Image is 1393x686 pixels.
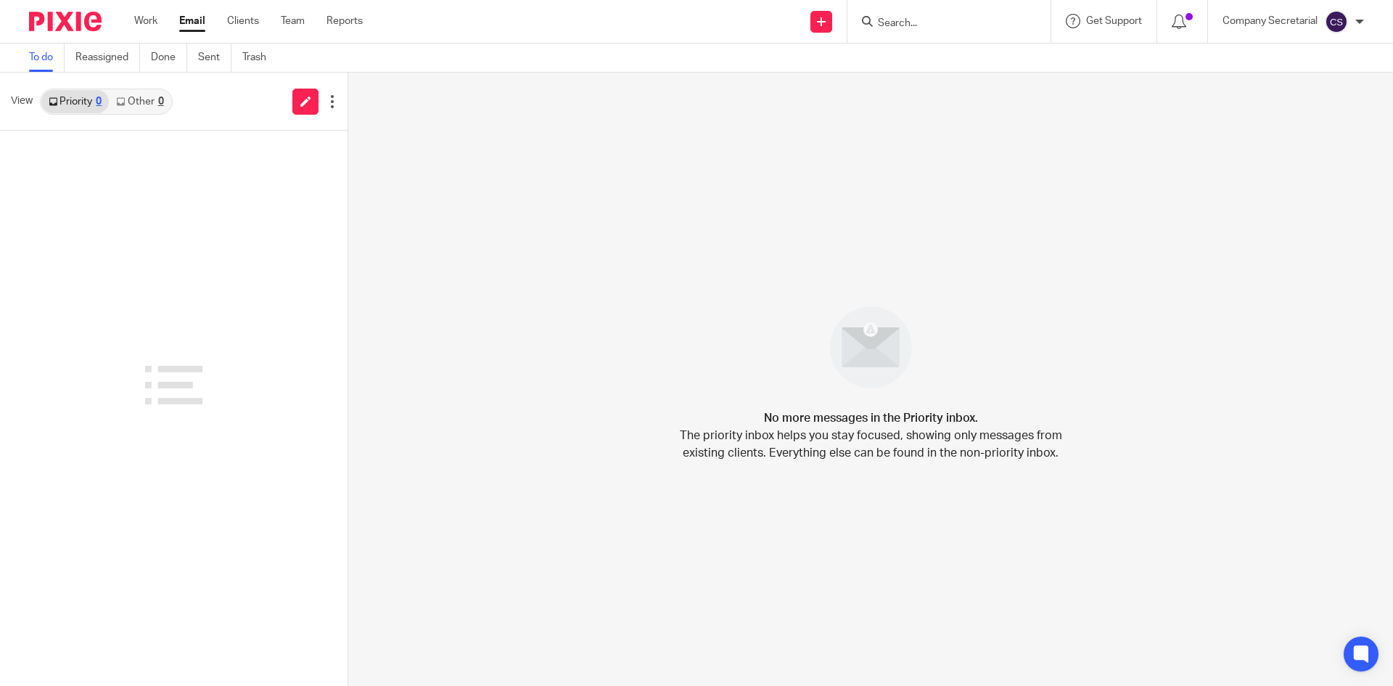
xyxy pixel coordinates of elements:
a: Other0 [109,90,170,113]
a: Trash [242,44,277,72]
img: Pixie [29,12,102,31]
a: Clients [227,14,259,28]
a: Work [134,14,157,28]
a: Team [281,14,305,28]
a: Reports [326,14,363,28]
p: The priority inbox helps you stay focused, showing only messages from existing clients. Everythin... [678,427,1063,462]
a: Email [179,14,205,28]
a: Priority0 [41,90,109,113]
span: View [11,94,33,109]
input: Search [876,17,1007,30]
div: 0 [158,97,164,107]
img: svg%3E [1325,10,1348,33]
p: Company Secretarial [1223,14,1318,28]
a: Done [151,44,187,72]
img: image [821,297,921,398]
h4: No more messages in the Priority inbox. [764,409,978,427]
a: Sent [198,44,231,72]
div: 0 [96,97,102,107]
a: To do [29,44,65,72]
span: Get Support [1086,16,1142,26]
a: Reassigned [75,44,140,72]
